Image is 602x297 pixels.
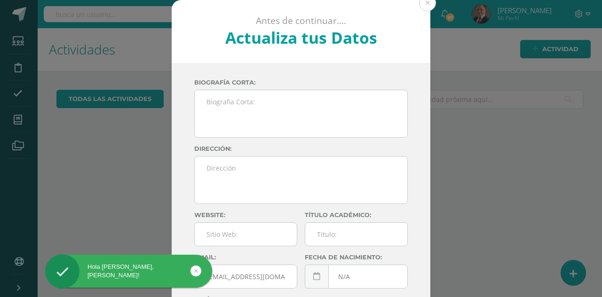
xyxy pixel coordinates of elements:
[197,15,405,27] p: Antes de continuar....
[305,254,408,261] label: Fecha de nacimiento:
[194,79,408,86] label: Biografía corta:
[45,263,212,280] div: Hola [PERSON_NAME], [PERSON_NAME]!
[305,211,408,219] label: Título académico:
[194,211,297,219] label: Website:
[195,265,297,288] input: Correo Electronico:
[305,223,407,246] input: Titulo:
[194,254,297,261] label: Email:
[305,265,407,288] input: Fecha de Nacimiento:
[197,27,405,48] h2: Actualiza tus Datos
[194,145,408,152] label: Dirección:
[195,223,297,246] input: Sitio Web:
